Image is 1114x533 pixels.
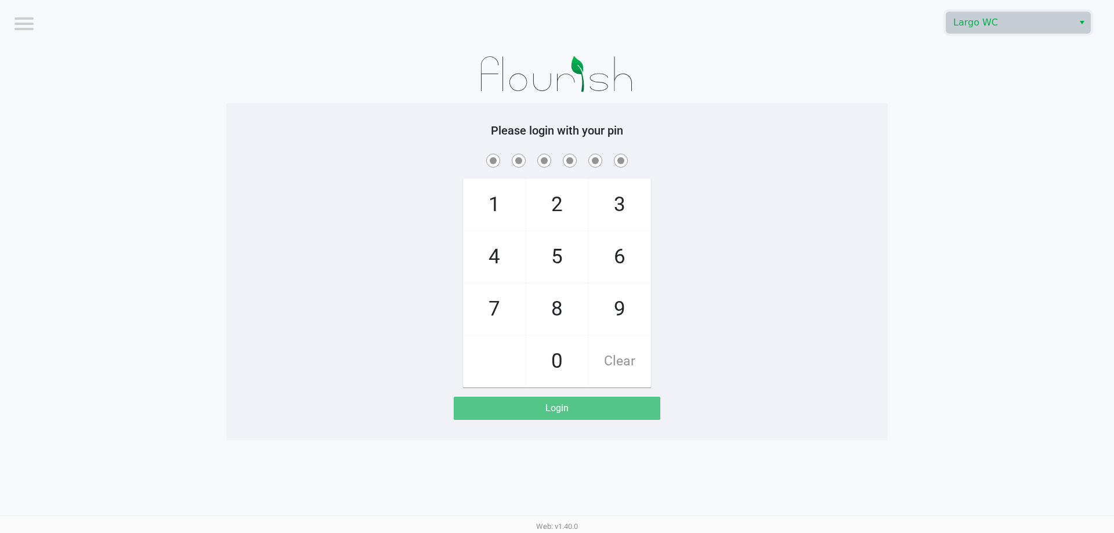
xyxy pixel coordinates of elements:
[464,179,525,230] span: 1
[589,284,650,335] span: 9
[526,231,588,282] span: 5
[536,522,578,531] span: Web: v1.40.0
[464,284,525,335] span: 7
[589,179,650,230] span: 3
[526,179,588,230] span: 2
[526,284,588,335] span: 8
[235,124,879,137] h5: Please login with your pin
[589,336,650,387] span: Clear
[1073,12,1090,33] button: Select
[953,16,1066,30] span: Largo WC
[589,231,650,282] span: 6
[464,231,525,282] span: 4
[526,336,588,387] span: 0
